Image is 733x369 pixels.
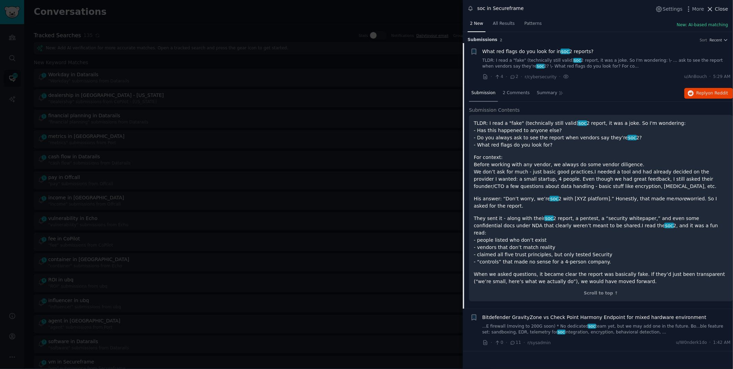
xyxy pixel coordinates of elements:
[696,90,728,97] span: Reply
[495,340,503,346] span: 0
[474,215,728,266] p: They sent it - along with their 2 report, a pentest, a “security whitepaper,” and even some confi...
[474,120,728,149] p: TLDR: I read a "fake" (technically still valid) 2 report, it was a joke. So I'm wondering: - Has ...
[510,340,521,346] span: 11
[588,324,596,329] span: soc
[684,74,707,80] span: u/AnBouch
[578,120,587,126] span: soc
[482,323,731,336] a: ...E firewall (moving to 200G soon) * No dedicatedsocteam yet, but we may add one in the future. ...
[710,38,728,42] button: Recent
[700,38,707,42] div: Sort
[710,38,722,42] span: Recent
[510,74,518,80] span: 2
[544,216,554,221] span: soc
[706,6,728,13] button: Close
[474,154,728,190] p: For context: Before working with any vendor, we always do some vendor diligence. We don’t ask for...
[522,18,544,32] a: Patterns
[663,6,682,13] span: Settings
[536,64,544,69] span: soc
[482,48,594,55] span: What red flags do you look for in 2 reports?
[557,330,566,335] span: soc
[474,271,728,285] p: When we asked questions, it became clear the report was basically fake. If they’d just been trans...
[503,90,530,96] span: 2 Comments
[506,339,507,346] span: ·
[471,90,496,96] span: Submission
[506,73,507,80] span: ·
[573,58,582,63] span: soc
[523,339,525,346] span: ·
[468,18,486,32] a: 2 New
[482,48,594,55] a: What red flags do you look for insoc2 reports?
[710,74,711,80] span: ·
[685,6,704,13] button: More
[521,73,522,80] span: ·
[559,73,560,80] span: ·
[708,91,728,96] span: on Reddit
[664,223,674,228] span: soc
[550,196,559,201] span: soc
[713,74,731,80] span: 5:29 AM
[692,6,704,13] span: More
[684,88,733,99] button: Replyon Reddit
[490,18,517,32] a: All Results
[474,195,728,210] p: His answer: “Don’t worry, we’re 2 with [XYZ platform].” Honestly, that made me worried. So I aske...
[468,37,498,43] span: Submission s
[528,340,551,345] span: r/sysadmin
[525,21,542,27] span: Patterns
[677,22,728,28] button: New: AI-based matching
[715,6,728,13] span: Close
[525,74,557,79] span: r/cybersecurity
[491,73,492,80] span: ·
[713,340,731,346] span: 1:42 AM
[482,314,706,321] a: Bitdefender GravityZone vs Check Point Harmony Endpoint for mixed hardware environment
[493,21,515,27] span: All Results
[474,290,728,297] div: Scroll to top ↑
[628,135,637,140] span: soc
[710,340,711,346] span: ·
[495,74,503,80] span: 4
[561,49,570,54] span: soc
[482,58,731,70] a: TLDR: I read a "fake" (technically still valid)soc2 report, it was a joke. So I'm wondering: \- ....
[491,339,492,346] span: ·
[537,90,557,96] span: Summary
[674,196,687,201] em: more
[500,38,502,42] span: 2
[676,340,707,346] span: u/W0nderk1do
[469,107,520,114] span: Submission Contents
[655,6,682,13] button: Settings
[477,5,524,12] div: soc in Secureframe
[470,21,483,27] span: 2 New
